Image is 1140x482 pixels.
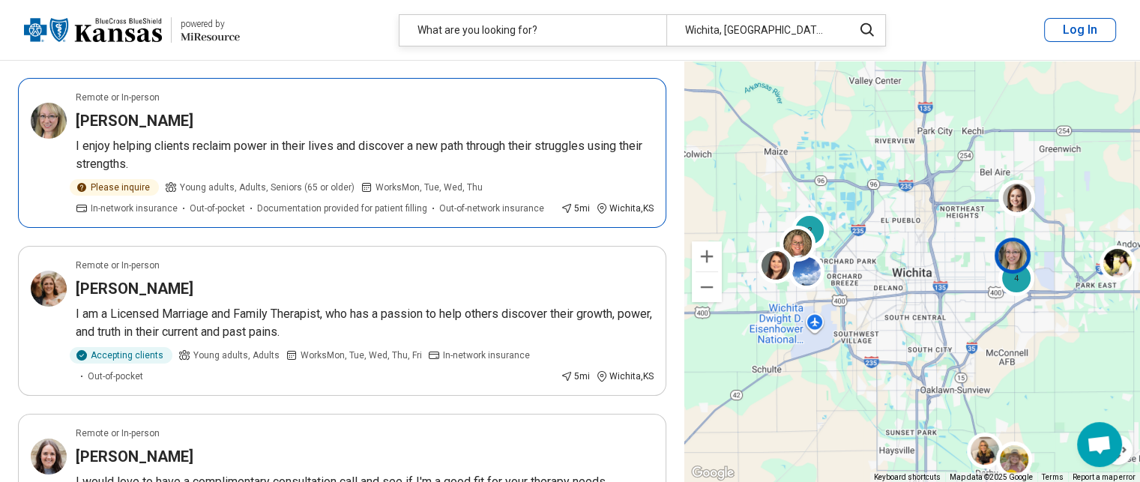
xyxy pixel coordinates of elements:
[91,202,178,215] span: In-network insurance
[692,272,722,302] button: Zoom out
[76,110,193,131] h3: [PERSON_NAME]
[88,370,143,383] span: Out-of-pocket
[76,278,193,299] h3: [PERSON_NAME]
[666,15,844,46] div: Wichita, [GEOGRAPHIC_DATA]
[950,473,1033,481] span: Map data ©2025 Google
[692,241,722,271] button: Zoom in
[376,181,483,194] span: Works Mon, Tue, Wed, Thu
[1044,18,1116,42] button: Log In
[76,427,160,440] p: Remote or In-person
[76,91,160,104] p: Remote or In-person
[596,202,654,215] div: Wichita , KS
[596,370,654,383] div: Wichita , KS
[181,17,240,31] div: powered by
[190,202,245,215] span: Out-of-pocket
[257,202,427,215] span: Documentation provided for patient filling
[443,349,530,362] span: In-network insurance
[1073,473,1136,481] a: Report a map error
[301,349,422,362] span: Works Mon, Tue, Wed, Thu, Fri
[76,446,193,467] h3: [PERSON_NAME]
[76,259,160,272] p: Remote or In-person
[399,15,666,46] div: What are you looking for?
[180,181,355,194] span: Young adults, Adults, Seniors (65 or older)
[76,305,654,341] p: I am a Licensed Marriage and Family Therapist, who has a passion to help others discover their gr...
[24,12,240,48] a: Blue Cross Blue Shield Kansaspowered by
[439,202,544,215] span: Out-of-network insurance
[561,202,590,215] div: 5 mi
[1077,422,1122,467] div: Open chat
[998,259,1034,295] div: 4
[70,179,159,196] div: Please inquire
[193,349,280,362] span: Young adults, Adults
[561,370,590,383] div: 5 mi
[24,12,162,48] img: Blue Cross Blue Shield Kansas
[1042,473,1064,481] a: Terms (opens in new tab)
[76,137,654,173] p: I enjoy helping clients reclaim power in their lives and discover a new path through their strugg...
[70,347,172,364] div: Accepting clients
[791,211,827,247] div: 2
